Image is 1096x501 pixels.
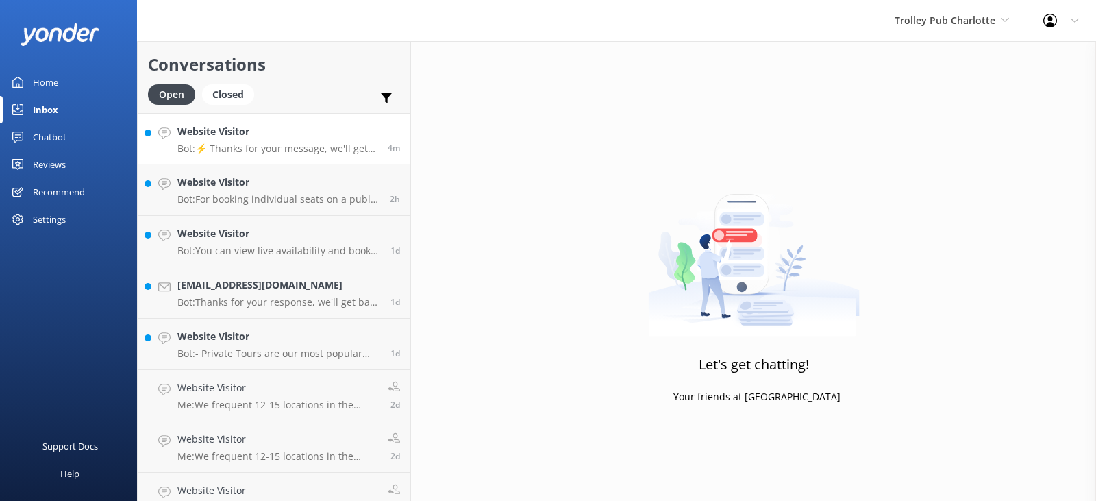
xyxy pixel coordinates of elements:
p: Bot: Thanks for your response, we'll get back to you as soon as we can during opening hours. [177,296,380,308]
div: Recommend [33,178,85,206]
h4: Website Visitor [177,380,377,395]
h4: Website Visitor [177,432,377,447]
span: Aug 29 2025 03:18pm (UTC -05:00) America/Cancun [388,142,400,154]
span: Trolley Pub Charlotte [895,14,995,27]
h4: Website Visitor [177,175,379,190]
a: Website VisitorBot:You can view live availability and book your tour online at [URL][DOMAIN_NAME].1d [138,216,410,267]
a: Open [148,86,202,101]
p: Me: We frequent 12-15 locations in the [GEOGRAPHIC_DATA]. Some of the breweries we stop are Sycam... [177,450,377,463]
p: Bot: - Private Tours are our most popular option, allowing private groups to book the entire Trol... [177,347,380,360]
a: Website VisitorMe:We frequent 12-15 locations in the [GEOGRAPHIC_DATA]. When you check in for you... [138,370,410,421]
p: Bot: For booking individual seats on a public tour, you can view live availability and pricing on... [177,193,379,206]
div: Inbox [33,96,58,123]
a: Website VisitorMe:We frequent 12-15 locations in the [GEOGRAPHIC_DATA]. Some of the breweries we ... [138,421,410,473]
div: Open [148,84,195,105]
h4: [EMAIL_ADDRESS][DOMAIN_NAME] [177,278,380,293]
a: [EMAIL_ADDRESS][DOMAIN_NAME]Bot:Thanks for your response, we'll get back to you as soon as we can... [138,267,410,319]
p: Me: We frequent 12-15 locations in the [GEOGRAPHIC_DATA]. When you check in for your tour, your d... [177,399,377,411]
a: Website VisitorBot:⚡ Thanks for your message, we'll get back to you as soon as we can. You're als... [138,113,410,164]
div: Reviews [33,151,66,178]
img: yonder-white-logo.png [21,23,99,46]
div: Settings [33,206,66,233]
img: artwork of a man stealing a conversation from at giant smartphone [648,165,860,337]
p: Bot: You can view live availability and book your tour online at [URL][DOMAIN_NAME]. [177,245,380,257]
span: Aug 27 2025 04:58pm (UTC -05:00) America/Cancun [390,347,400,359]
span: Aug 26 2025 07:36pm (UTC -05:00) America/Cancun [390,399,400,411]
span: Aug 26 2025 07:35pm (UTC -05:00) America/Cancun [390,450,400,462]
div: Help [60,460,79,487]
h4: Website Visitor [177,124,377,139]
a: Closed [202,86,261,101]
div: Support Docs [42,432,98,460]
p: - Your friends at [GEOGRAPHIC_DATA] [667,389,840,404]
span: Aug 29 2025 12:55pm (UTC -05:00) America/Cancun [390,193,400,205]
a: Website VisitorBot:- Private Tours are our most popular option, allowing private groups to book t... [138,319,410,370]
span: Aug 28 2025 11:01am (UTC -05:00) America/Cancun [390,245,400,256]
h4: Website Visitor [177,329,380,344]
p: Bot: ⚡ Thanks for your message, we'll get back to you as soon as we can. You're also welcome to k... [177,143,377,155]
div: Chatbot [33,123,66,151]
h4: Website Visitor [177,483,377,498]
div: Home [33,69,58,96]
h2: Conversations [148,51,400,77]
h4: Website Visitor [177,226,380,241]
a: Website VisitorBot:For booking individual seats on a public tour, you can view live availability ... [138,164,410,216]
span: Aug 27 2025 05:02pm (UTC -05:00) America/Cancun [390,296,400,308]
div: Closed [202,84,254,105]
h3: Let's get chatting! [699,354,809,376]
